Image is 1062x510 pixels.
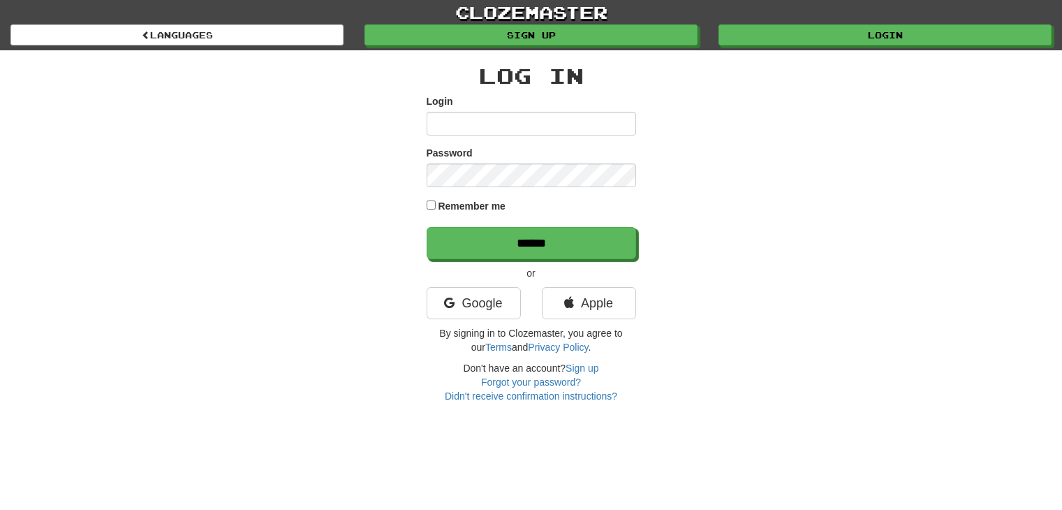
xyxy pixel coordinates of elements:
[364,24,698,45] a: Sign up
[427,287,521,319] a: Google
[566,363,598,374] a: Sign up
[427,94,453,108] label: Login
[427,146,473,160] label: Password
[542,287,636,319] a: Apple
[10,24,344,45] a: Languages
[427,64,636,87] h2: Log In
[528,342,588,353] a: Privacy Policy
[427,361,636,403] div: Don't have an account?
[427,266,636,280] p: or
[718,24,1052,45] a: Login
[485,342,512,353] a: Terms
[438,199,506,213] label: Remember me
[481,377,581,388] a: Forgot your password?
[445,391,617,402] a: Didn't receive confirmation instructions?
[427,326,636,354] p: By signing in to Clozemaster, you agree to our and .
